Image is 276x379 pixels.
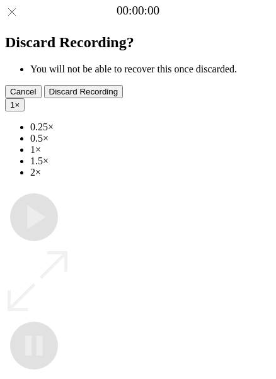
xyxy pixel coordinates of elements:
[10,100,14,110] span: 1
[5,34,271,51] h2: Discard Recording?
[30,64,271,75] li: You will not be able to recover this once discarded.
[44,85,124,98] button: Discard Recording
[117,4,159,18] a: 00:00:00
[30,156,271,167] li: 1.5×
[30,122,271,133] li: 0.25×
[5,98,25,111] button: 1×
[30,167,271,178] li: 2×
[5,85,42,98] button: Cancel
[30,144,271,156] li: 1×
[30,133,271,144] li: 0.5×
